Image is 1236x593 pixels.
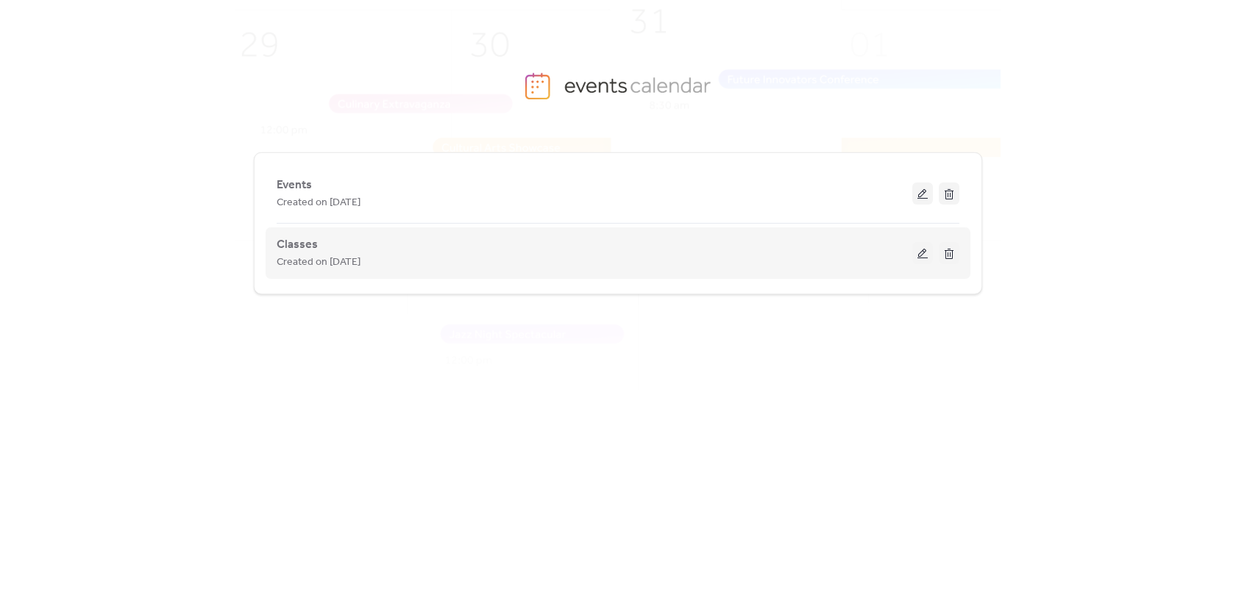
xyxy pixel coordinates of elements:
span: Created on [DATE] [277,194,360,212]
span: Created on [DATE] [277,254,360,271]
a: Events [277,181,312,189]
span: Events [277,177,312,194]
span: Classes [277,236,318,254]
a: Classes [277,241,318,249]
